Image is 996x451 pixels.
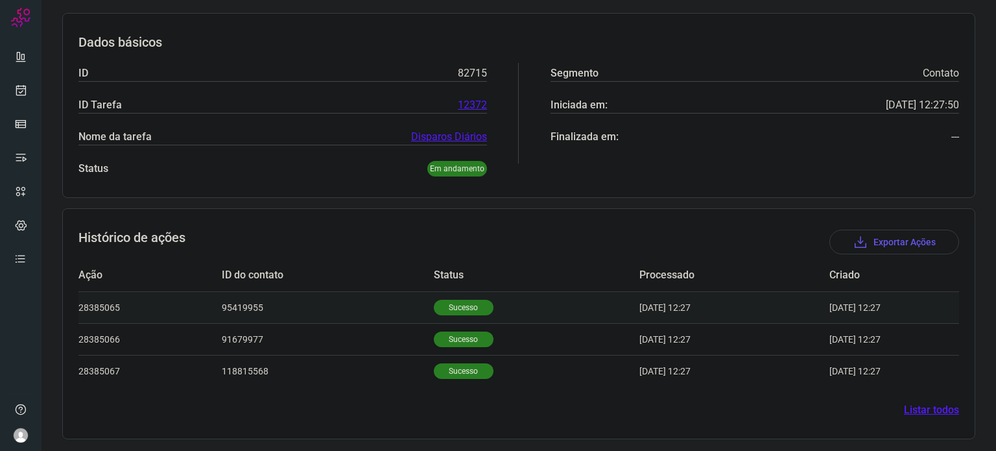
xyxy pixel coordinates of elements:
h3: Dados básicos [78,34,959,50]
p: Iniciada em: [551,97,608,113]
p: 82715 [458,66,487,81]
td: 95419955 [222,291,434,323]
td: ID do contato [222,260,434,291]
img: avatar-user-boy.jpg [13,428,29,443]
a: Listar todos [904,402,959,418]
p: Em andamento [427,161,487,177]
p: Sucesso [434,363,493,379]
td: [DATE] 12:27 [829,323,920,355]
td: 118815568 [222,355,434,387]
p: [DATE] 12:27:50 [886,97,959,113]
p: Sucesso [434,300,493,315]
td: [DATE] 12:27 [639,323,829,355]
td: 91679977 [222,323,434,355]
td: [DATE] 12:27 [829,291,920,323]
td: [DATE] 12:27 [829,355,920,387]
p: ID Tarefa [78,97,122,113]
td: 28385066 [78,323,222,355]
td: Status [434,260,639,291]
button: Exportar Ações [829,230,959,254]
td: 28385065 [78,291,222,323]
a: 12372 [458,97,487,113]
td: Criado [829,260,920,291]
h3: Histórico de ações [78,230,185,254]
p: Status [78,161,108,177]
td: Ação [78,260,222,291]
p: Sucesso [434,332,493,347]
td: [DATE] 12:27 [639,291,829,323]
td: [DATE] 12:27 [639,355,829,387]
p: Segmento [551,66,599,81]
p: --- [951,129,959,145]
p: Nome da tarefa [78,129,152,145]
td: Processado [639,260,829,291]
p: ID [78,66,88,81]
img: Logo [11,8,30,27]
p: Contato [923,66,959,81]
p: Finalizada em: [551,129,619,145]
a: Disparos Diários [411,129,487,145]
td: 28385067 [78,355,222,387]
